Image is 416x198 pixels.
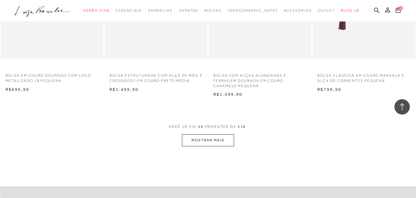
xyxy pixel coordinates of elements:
[313,69,415,83] a: BOLSA CLÁSSICA EM COURO MARSALA E ALÇA DE CORRENTES PEQUENA
[116,8,142,13] span: Essenciais
[179,8,198,13] span: Sapatos
[341,8,359,13] span: BLOG LB
[398,6,403,10] span: 0
[228,5,278,16] a: noSubCategoriesText
[198,124,204,129] span: 48
[213,92,242,97] span: R$1.599,90
[341,5,359,16] a: BLOG LB
[169,124,248,129] span: VOCÊ JÁ VIU PRODUTOS DE
[148,5,173,16] a: categoryNavScreenReaderText
[148,8,173,13] span: Sandálias
[238,124,246,129] span: 218
[83,8,109,13] span: Verão Viva
[1,69,103,83] a: BOLSA EM COURO DOURADO COM LOGO METALIZADO LB PEQUENA
[116,5,142,16] a: categoryNavScreenReaderText
[6,87,30,92] span: R$699,90
[394,7,402,15] button: 0
[204,8,222,13] span: Bolsas
[318,8,335,13] span: Outlet
[209,69,311,88] a: BOLSA COM ALÇAS ALONGADAS E FERRAGEM DOURADA EM COURO CARAMELO PEQUENA
[317,87,341,92] span: R$799,90
[182,134,234,146] button: MOSTRAR MAIS
[204,5,222,16] a: categoryNavScreenReaderText
[105,69,207,83] a: BOLSA ESTRUTURADA COM ALÇA DE MÃO E CROSSBODY EM COURO PRETO MÉDIA
[228,8,278,13] span: [DEMOGRAPHIC_DATA]
[179,5,198,16] a: categoryNavScreenReaderText
[284,8,312,13] span: Acessórios
[318,5,335,16] a: categoryNavScreenReaderText
[284,5,312,16] a: categoryNavScreenReaderText
[109,87,138,92] span: R$1.499,90
[83,5,109,16] a: categoryNavScreenReaderText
